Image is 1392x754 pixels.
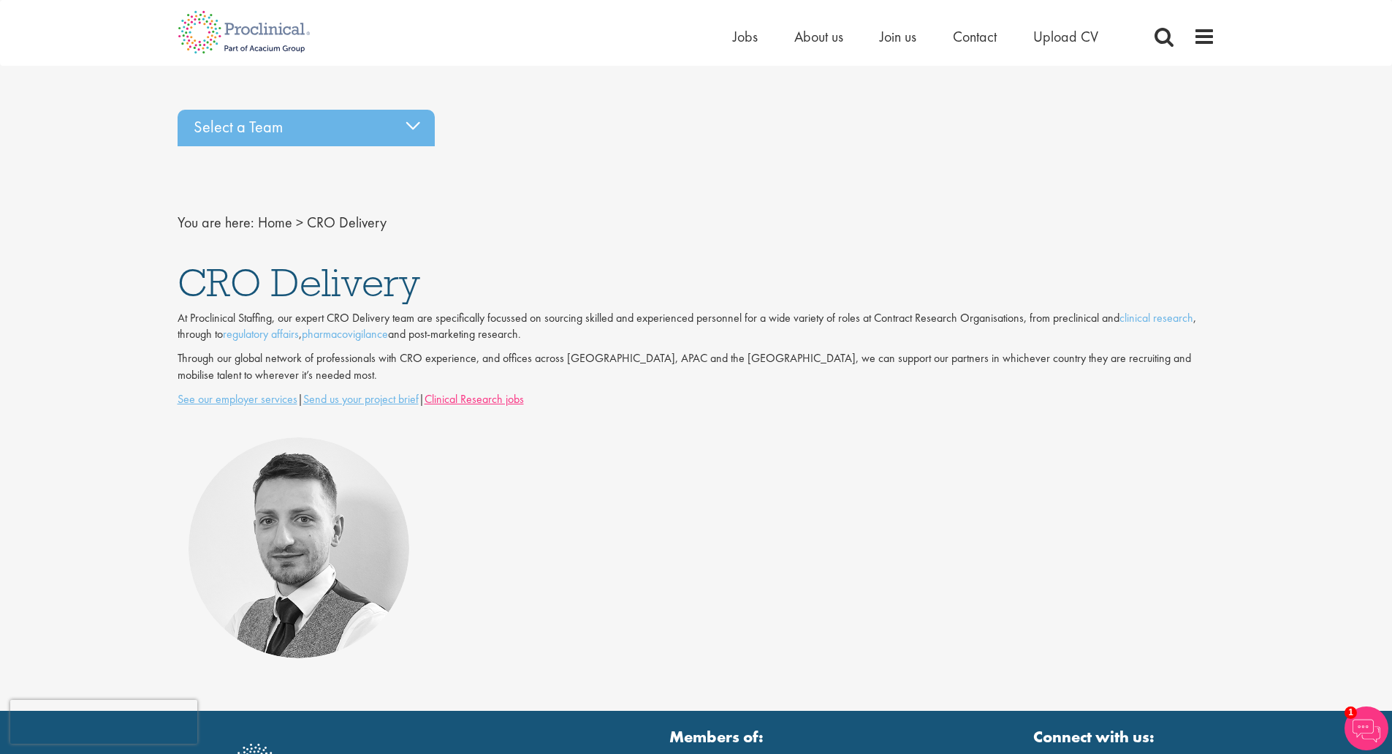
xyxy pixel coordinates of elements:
[880,27,916,46] a: Join us
[296,213,303,232] span: >
[302,326,388,342] a: pharmacovigilance
[178,213,254,232] span: You are here:
[178,391,1215,408] p: | |
[178,350,1215,384] p: Through our global network of professionals with CRO experience, and offices across [GEOGRAPHIC_D...
[258,213,292,232] a: breadcrumb link
[178,110,435,146] div: Select a Team
[178,257,420,307] span: CRO Delivery
[1033,27,1098,46] a: Upload CV
[1033,725,1157,748] strong: Connect with us:
[733,27,758,46] a: Jobs
[303,391,419,407] a: Send us your project brief
[1119,310,1193,325] a: clinical research
[468,725,965,748] strong: Members of:
[953,27,997,46] a: Contact
[307,213,387,232] span: CRO Delivery
[1345,706,1388,750] img: Chatbot
[1345,706,1357,719] span: 1
[425,391,524,407] a: Clinical Research jobs
[178,310,1215,344] p: At Proclinical Staffing, our expert CRO Delivery team are specifically focussed on sourcing skill...
[223,326,299,342] a: regulatory affairs
[794,27,843,46] a: About us
[10,700,197,744] iframe: reCAPTCHA
[178,391,297,407] a: See our employer services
